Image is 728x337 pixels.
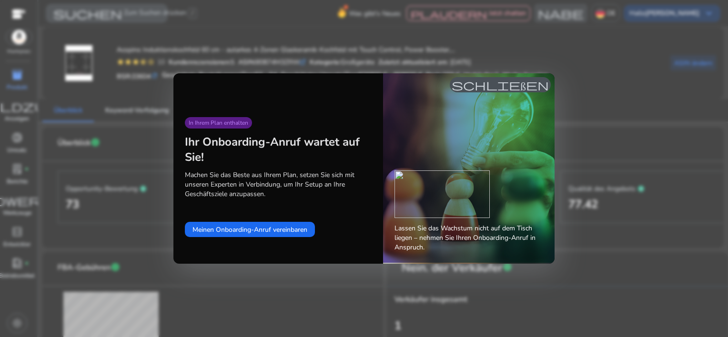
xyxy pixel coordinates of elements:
[192,225,307,235] span: Meinen Onboarding-Anruf vereinbaren
[452,79,549,90] span: schließen
[185,134,372,165] div: Ihr Onboarding-Anruf wartet auf Sie!
[189,119,248,127] span: In Ihrem Plan enthalten
[185,170,372,199] span: Machen Sie das Beste aus Ihrem Plan, setzen Sie sich mit unseren Experten in Verbindung, um Ihr S...
[185,222,315,237] button: Meinen Onboarding-Anruf vereinbaren
[394,224,543,252] span: Lassen Sie das Wachstum nicht auf dem Tisch liegen – nehmen Sie Ihren Onboarding-Anruf in Anspruch.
